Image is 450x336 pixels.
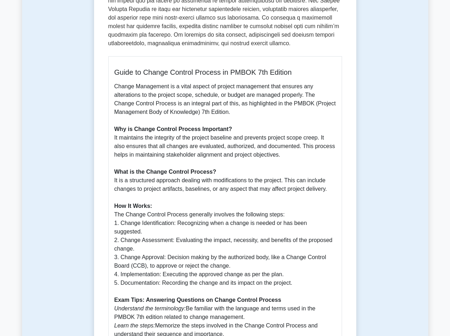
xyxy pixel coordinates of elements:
[114,305,186,311] i: Understand the terminology:
[114,297,281,303] b: Exam Tips: Answering Questions on Change Control Process
[114,68,336,77] h5: Guide to Change Control Process in PMBOK 7th Edition
[114,322,155,329] i: Learn the steps:
[114,169,216,175] b: What is the Change Control Process?
[114,126,232,132] b: Why is Change Control Process Important?
[114,203,152,209] b: How It Works:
